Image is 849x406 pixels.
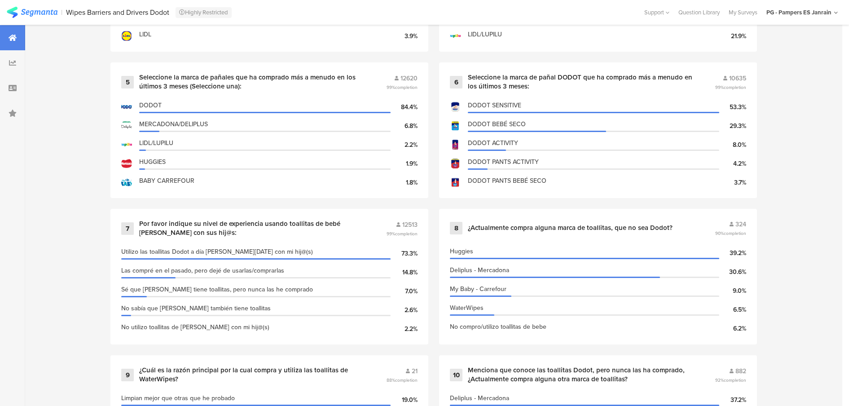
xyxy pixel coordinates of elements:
div: ¿Cuál es la razón principal por la cual compra y utiliza las toallitas de WaterWipes? [139,366,365,384]
div: 1.9% [391,159,418,168]
div: 9.0% [719,286,746,296]
span: 90% [715,230,746,237]
div: 2.2% [391,324,418,334]
div: 3.7% [719,178,746,187]
div: ¿Actualmente compra alguna marca de toallitas, que no sea Dodot? [468,224,673,233]
div: Menciona que conoce las toallitas Dodot, pero nunca las ha comprado, ¿Actualmente compra alguna o... [468,366,693,384]
span: No sabía que [PERSON_NAME] también tiene toallitas [121,304,271,313]
div: 9 [121,369,134,381]
div: 39.2% [719,248,746,258]
span: LIDL/LUPILU [468,30,502,39]
div: Seleccione la marca de pañal DOD﻿OT que ha comprado más a menudo en los últimos 3 meses: [468,73,693,91]
span: Huggies [450,247,473,256]
div: Seleccione la marca de pañales que ha comprado más a menudo en los últimos 3 meses (Seleccione una): [139,73,365,91]
span: BABY CARREFOUR [139,176,194,185]
div: 19.0% [391,395,418,405]
span: DODOT PANTS BEBÉ SECO [468,176,546,185]
span: 882 [735,366,746,376]
span: DODOT BEBÉ SECO [468,119,526,129]
span: Utilizo las toallitas Dodot a día [PERSON_NAME][DATE] con mi hij@(s) [121,247,313,256]
div: 8.0% [719,140,746,150]
div: 3.9% [391,31,418,41]
div: Por favor indique su nivel de experiencia usando toallitas de bebé [PERSON_NAME] con sus hij@s: [139,220,365,237]
span: No utilizo toallitas de [PERSON_NAME] con mi hij@(s) [121,322,269,332]
a: My Surveys [724,8,762,17]
img: d3qka8e8qzmug1.cloudfront.net%2Fitem%2F791d9da841f4803540c1.png [121,31,132,41]
span: Las compré en el pasado, pero dejé de usarlas/comprarlas [121,266,284,275]
div: 29.3% [719,121,746,131]
span: 99% [387,84,418,91]
span: DODOT [139,101,162,110]
span: completion [724,84,746,91]
img: d3qka8e8qzmug1.cloudfront.net%2Fitem%2Feb6161d8936f466b8df9.png [121,177,132,188]
div: 1.8% [391,178,418,187]
span: LIDL/LUPILU [139,138,173,148]
span: 99% [387,230,418,237]
span: completion [395,377,418,384]
div: 73.3% [391,249,418,258]
div: 2.2% [391,140,418,150]
img: d3qka8e8qzmug1.cloudfront.net%2Fitem%2F97be6a2dc04c0249164b.png [450,31,461,41]
span: 12620 [400,74,418,83]
img: d3qka8e8qzmug1.cloudfront.net%2Fitem%2F284e5cb45398daa2d879.png [121,158,132,169]
span: DODOT PANTS ACTIVITY [468,157,539,167]
div: 14.8% [391,268,418,277]
img: d3qka8e8qzmug1.cloudfront.net%2Fitem%2Fb8d5596ec670b2f13116.png [450,177,461,188]
span: completion [724,230,746,237]
span: 12513 [402,220,418,229]
img: d3qka8e8qzmug1.cloudfront.net%2Fitem%2F54f6776caf80fcc617a1.png [121,101,132,112]
span: completion [395,230,418,237]
span: 10635 [729,74,746,83]
span: Sé que [PERSON_NAME] tiene toallitas, pero nunca las he comprado [121,285,313,294]
span: Limpian mejor que otras que he probado [121,393,235,403]
div: 84.4% [391,102,418,112]
span: Deliplus - Mercadona [450,265,509,275]
span: completion [395,84,418,91]
span: DODOT SENSITIVE [468,101,521,110]
span: HUGGIES [139,157,166,167]
div: 6.5% [719,305,746,314]
span: LIDL [139,30,151,39]
div: 53.3% [719,102,746,112]
div: Wipes Barriers and Drivers Dodot [66,8,169,17]
div: 7.0% [391,287,418,296]
span: Deliplus - Mercadona [450,393,509,403]
img: d3qka8e8qzmug1.cloudfront.net%2Fitem%2F65f509051888b8b2f683.png [450,120,461,131]
div: 37.2% [719,395,746,405]
span: completion [724,377,746,384]
span: 99% [715,84,746,91]
div: | [61,7,62,18]
a: Question Library [674,8,724,17]
div: 4.2% [719,159,746,168]
img: d3qka8e8qzmug1.cloudfront.net%2Fitem%2F97be6a2dc04c0249164b.png [121,139,132,150]
div: 10 [450,369,462,381]
div: Highly Restricted [176,7,232,18]
div: 6.2% [719,324,746,333]
div: 6.8% [391,121,418,131]
span: MERCADONA/DELIPLUS [139,119,208,129]
img: d3qka8e8qzmug1.cloudfront.net%2Fitem%2Ff1a1015a9a4490c7fea6.png [450,158,461,169]
div: 2.6% [391,305,418,315]
div: 30.6% [719,267,746,277]
div: 5 [121,76,134,88]
div: Support [644,5,669,19]
div: 7 [121,222,134,235]
span: DODOT ACTIVITY [468,138,518,148]
span: 21 [412,366,418,376]
div: 21.9% [719,31,746,41]
span: 324 [735,220,746,229]
span: My Baby - Carrefour [450,284,506,294]
img: segmanta logo [7,7,57,18]
div: 6 [450,76,462,88]
img: d3qka8e8qzmug1.cloudfront.net%2Fitem%2Fcbd11a019f47c771da2e.png [121,120,132,131]
img: d3qka8e8qzmug1.cloudfront.net%2Fitem%2F3118506c9b9d62713cf4.png [450,101,461,112]
div: 8 [450,222,462,234]
span: 88% [387,377,418,384]
div: PG - Pampers ES Janrain [766,8,831,17]
span: No compro/utilizo toallitas de bebe [450,322,546,331]
span: WaterWipes [450,303,484,313]
span: 92% [715,377,746,384]
img: d3qka8e8qzmug1.cloudfront.net%2Fitem%2Ffc19a877d37f56e0a48b.png [450,139,461,150]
